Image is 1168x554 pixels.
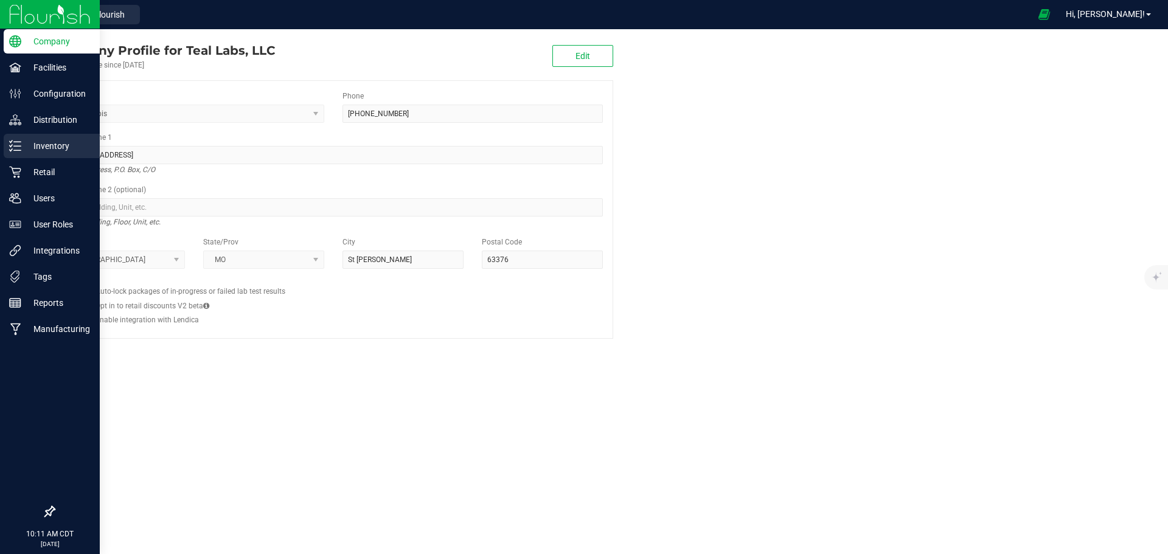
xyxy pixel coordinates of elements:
p: Integrations [21,243,94,258]
inline-svg: Manufacturing [9,323,21,335]
span: Hi, [PERSON_NAME]! [1066,9,1145,19]
inline-svg: Company [9,35,21,47]
inline-svg: Facilities [9,61,21,74]
p: Retail [21,165,94,179]
p: Configuration [21,86,94,101]
inline-svg: Inventory [9,140,21,152]
inline-svg: Retail [9,166,21,178]
label: Auto-lock packages of in-progress or failed lab test results [96,286,285,297]
input: City [342,251,464,269]
p: Facilities [21,60,94,75]
p: [DATE] [5,539,94,549]
label: Enable integration with Lendica [96,314,199,325]
label: Postal Code [482,237,522,248]
p: Reports [21,296,94,310]
p: Manufacturing [21,322,94,336]
inline-svg: Reports [9,297,21,309]
label: Address Line 2 (optional) [64,184,146,195]
input: Postal Code [482,251,603,269]
inline-svg: Users [9,192,21,204]
label: Opt in to retail discounts V2 beta [96,300,209,311]
input: (123) 456-7890 [342,105,603,123]
h2: Configs [64,278,603,286]
p: Tags [21,269,94,284]
button: Edit [552,45,613,67]
p: User Roles [21,217,94,232]
p: Users [21,191,94,206]
div: Account active since [DATE] [54,60,275,71]
inline-svg: User Roles [9,218,21,230]
label: State/Prov [203,237,238,248]
span: Open Ecommerce Menu [1031,2,1058,26]
p: Distribution [21,113,94,127]
p: 10:11 AM CDT [5,528,94,539]
input: Address [64,146,603,164]
label: City [342,237,355,248]
label: Phone [342,91,364,102]
inline-svg: Distribution [9,114,21,126]
inline-svg: Integrations [9,244,21,257]
div: Teal Labs, LLC [54,41,275,60]
i: Suite, Building, Floor, Unit, etc. [64,215,161,229]
i: Street address, P.O. Box, C/O [64,162,155,177]
p: Inventory [21,139,94,153]
inline-svg: Configuration [9,88,21,100]
input: Suite, Building, Unit, etc. [64,198,603,216]
p: Company [21,34,94,49]
inline-svg: Tags [9,271,21,283]
span: Edit [575,51,590,61]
